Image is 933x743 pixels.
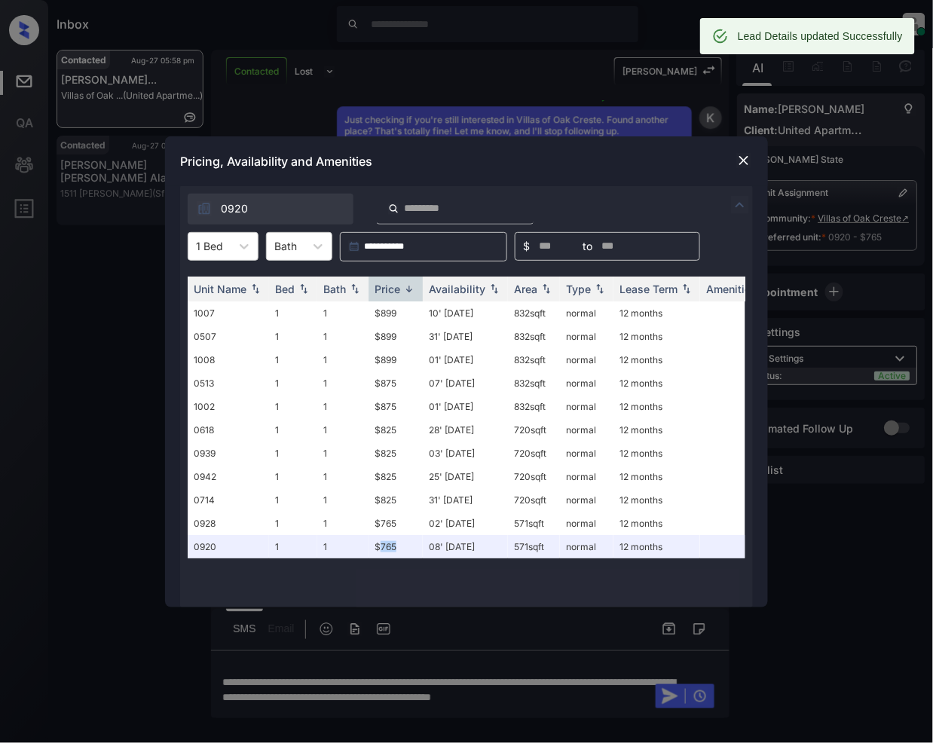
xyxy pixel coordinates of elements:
[369,418,423,442] td: $825
[736,153,751,168] img: close
[508,442,560,465] td: 720 sqft
[188,465,269,488] td: 0942
[423,325,508,348] td: 31' [DATE]
[508,535,560,558] td: 571 sqft
[613,488,700,512] td: 12 months
[560,488,613,512] td: normal
[317,512,369,535] td: 1
[197,201,212,216] img: icon-zuma
[388,202,399,216] img: icon-zuma
[508,512,560,535] td: 571 sqft
[269,465,317,488] td: 1
[423,395,508,418] td: 01' [DATE]
[369,301,423,325] td: $899
[706,283,757,295] div: Amenities
[296,283,311,294] img: sorting
[194,283,246,295] div: Unit Name
[523,238,530,255] span: $
[317,325,369,348] td: 1
[560,395,613,418] td: normal
[317,395,369,418] td: 1
[369,488,423,512] td: $825
[487,283,502,294] img: sorting
[188,512,269,535] td: 0928
[613,325,700,348] td: 12 months
[613,535,700,558] td: 12 months
[369,535,423,558] td: $765
[423,301,508,325] td: 10' [DATE]
[188,418,269,442] td: 0618
[369,348,423,371] td: $899
[317,535,369,558] td: 1
[566,283,591,295] div: Type
[613,418,700,442] td: 12 months
[323,283,346,295] div: Bath
[269,371,317,395] td: 1
[613,348,700,371] td: 12 months
[560,371,613,395] td: normal
[731,196,749,214] img: icon-zuma
[402,283,417,295] img: sorting
[269,395,317,418] td: 1
[369,395,423,418] td: $875
[269,535,317,558] td: 1
[269,301,317,325] td: 1
[369,371,423,395] td: $875
[188,348,269,371] td: 1008
[317,442,369,465] td: 1
[679,283,694,294] img: sorting
[613,465,700,488] td: 12 months
[317,301,369,325] td: 1
[347,283,362,294] img: sorting
[269,488,317,512] td: 1
[221,200,248,217] span: 0920
[613,512,700,535] td: 12 months
[560,442,613,465] td: normal
[508,418,560,442] td: 720 sqft
[508,395,560,418] td: 832 sqft
[269,348,317,371] td: 1
[317,465,369,488] td: 1
[423,512,508,535] td: 02' [DATE]
[429,283,485,295] div: Availability
[317,371,369,395] td: 1
[375,283,400,295] div: Price
[369,442,423,465] td: $825
[560,465,613,488] td: normal
[369,325,423,348] td: $899
[188,488,269,512] td: 0714
[613,371,700,395] td: 12 months
[269,418,317,442] td: 1
[613,301,700,325] td: 12 months
[165,136,768,186] div: Pricing, Availability and Amenities
[508,488,560,512] td: 720 sqft
[619,283,678,295] div: Lease Term
[369,512,423,535] td: $765
[269,325,317,348] td: 1
[317,488,369,512] td: 1
[508,371,560,395] td: 832 sqft
[560,325,613,348] td: normal
[369,465,423,488] td: $825
[508,465,560,488] td: 720 sqft
[423,371,508,395] td: 07' [DATE]
[317,348,369,371] td: 1
[560,418,613,442] td: normal
[592,283,607,294] img: sorting
[188,301,269,325] td: 1007
[269,442,317,465] td: 1
[583,238,592,255] span: to
[317,418,369,442] td: 1
[508,301,560,325] td: 832 sqft
[738,23,903,50] div: Lead Details updated Successfully
[508,348,560,371] td: 832 sqft
[423,465,508,488] td: 25' [DATE]
[560,348,613,371] td: normal
[514,283,537,295] div: Area
[269,512,317,535] td: 1
[188,442,269,465] td: 0939
[188,395,269,418] td: 1002
[560,512,613,535] td: normal
[613,395,700,418] td: 12 months
[423,535,508,558] td: 08' [DATE]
